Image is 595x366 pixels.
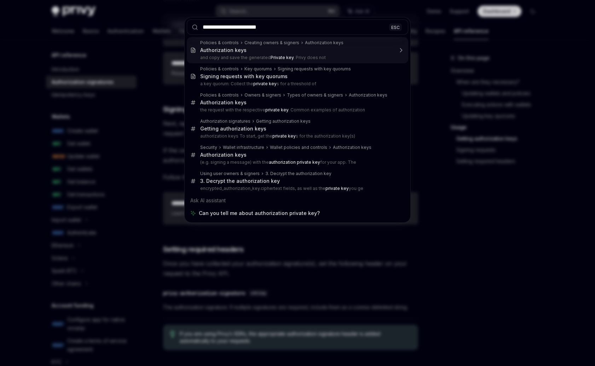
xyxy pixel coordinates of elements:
div: Signing requests with key quorums [200,73,288,80]
b: private key [253,81,277,86]
div: Authorization keys [349,92,387,98]
div: 3. Decrypt the authorization key [200,178,280,184]
div: Authorization keys [200,99,247,106]
div: 3. Decrypt the authorization key [265,171,331,176]
p: and copy and save the generated . Privy does not [200,55,393,60]
div: Wallet policies and controls [270,145,327,150]
b: authorization private key [269,159,320,165]
div: Key quorums [244,66,272,72]
div: Wallet infrastructure [223,145,264,150]
b: private key [325,186,349,191]
div: Policies & controls [200,92,239,98]
div: Policies & controls [200,40,239,46]
div: Getting authorization keys [200,126,266,132]
div: Security [200,145,217,150]
p: the request with the respective . Common examples of authorization [200,107,393,113]
div: Authorization keys [200,152,247,158]
div: Getting authorization keys [256,118,311,124]
div: Authorization keys [333,145,371,150]
div: Creating owners & signers [244,40,299,46]
b: Private key [271,55,294,60]
div: Using user owners & signers [200,171,260,176]
div: Owners & signers [244,92,281,98]
p: authorization keys To start, get the s for the authorization key(s) [200,133,393,139]
b: private key [265,107,288,112]
div: Authorization keys [305,40,343,46]
span: Can you tell me about authorization private key? [199,210,320,217]
div: Authorization signatures [200,118,250,124]
div: Types of owners & signers [287,92,343,98]
div: ESC [389,23,402,31]
b: private key [272,133,296,139]
div: Signing requests with key quorums [278,66,351,72]
p: a key quorum: Collect the s for a threshold of [200,81,393,87]
div: Authorization keys [200,47,247,53]
div: Policies & controls [200,66,239,72]
p: encrypted_authorization_key.ciphertext fields, as well as the you ge [200,186,393,191]
p: (e.g. signing a message) with the for your app. The [200,159,393,165]
div: Ask AI assistant [187,194,408,207]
